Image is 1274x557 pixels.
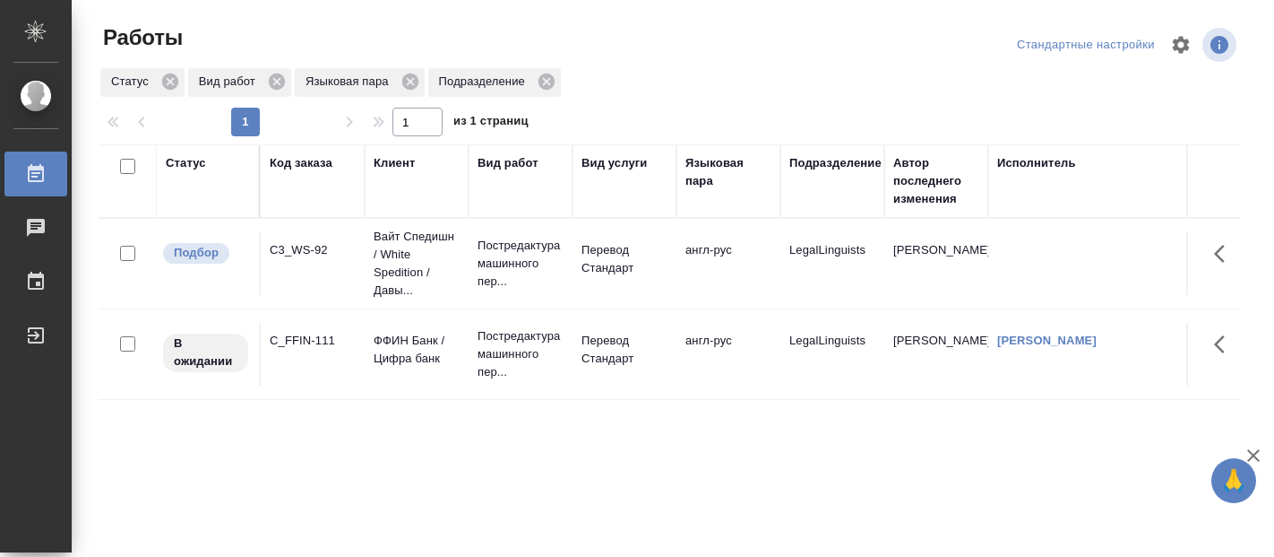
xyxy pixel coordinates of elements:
p: Постредактура машинного пер... [478,327,564,381]
td: LegalLinguists [780,323,884,386]
p: Вайт Спедишн / White Spedition / Давы... [374,228,460,300]
span: Работы [99,23,183,52]
div: Подразделение [428,68,561,97]
p: Языковая пара [306,73,395,91]
div: Вид работ [478,154,538,172]
div: Вид услуги [581,154,648,172]
span: Настроить таблицу [1159,23,1202,66]
div: Можно подбирать исполнителей [161,241,250,265]
div: Статус [166,154,206,172]
td: LegalLinguists [780,232,884,295]
p: Постредактура машинного пер... [478,237,564,291]
div: split button [1012,31,1159,59]
div: Статус [100,68,185,97]
span: Посмотреть информацию [1202,28,1240,62]
td: [PERSON_NAME] [884,232,988,295]
div: Подразделение [789,154,882,172]
div: Исполнитель назначен, приступать к работе пока рано [161,332,250,374]
button: Здесь прячутся важные кнопки [1203,323,1246,366]
div: Исполнитель [997,154,1076,172]
span: 🙏 [1218,462,1249,500]
div: Языковая пара [685,154,771,190]
div: Вид работ [188,68,291,97]
div: C3_WS-92 [270,241,356,259]
p: ФФИН Банк / Цифра банк [374,332,460,368]
div: Языковая пара [295,68,425,97]
td: англ-рус [676,323,780,386]
button: Здесь прячутся важные кнопки [1203,232,1246,275]
p: Статус [111,73,155,91]
p: Вид работ [199,73,262,91]
div: Автор последнего изменения [893,154,979,208]
span: из 1 страниц [453,110,529,136]
a: [PERSON_NAME] [997,334,1097,347]
td: [PERSON_NAME] [884,323,988,386]
div: Клиент [374,154,415,172]
p: Перевод Стандарт [581,332,667,368]
p: В ожидании [174,335,237,370]
button: 🙏 [1211,458,1256,503]
p: Подбор [174,244,219,262]
td: англ-рус [676,232,780,295]
div: C_FFIN-111 [270,332,356,350]
div: Код заказа [270,154,332,172]
p: Подразделение [439,73,531,91]
p: Перевод Стандарт [581,241,667,277]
